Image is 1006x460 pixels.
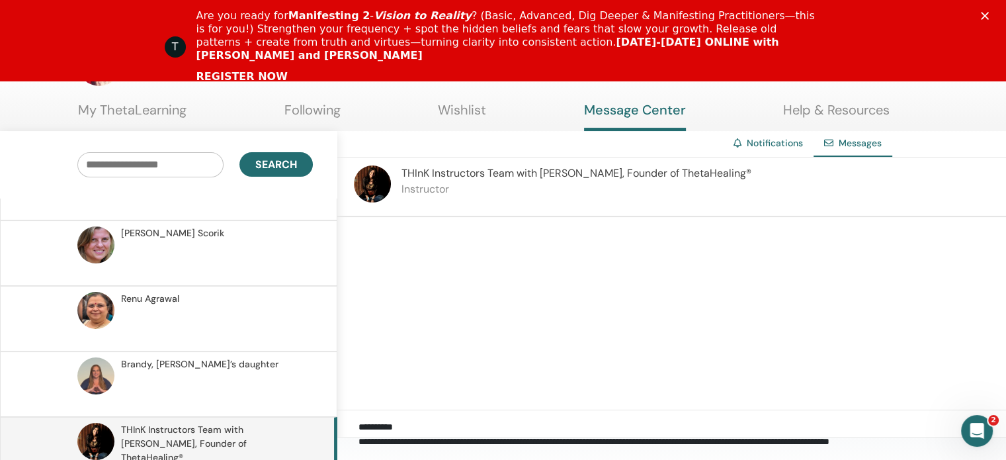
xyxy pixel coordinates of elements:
a: Wishlist [438,102,486,128]
i: Vision to Reality [374,9,472,22]
div: Закрыть [981,12,994,20]
a: REGISTER NOW [196,70,288,85]
img: default.jpg [77,292,114,329]
span: Messages [839,137,882,149]
button: Search [239,152,313,177]
div: Are you ready for - ? (Basic, Advanced, Dig Deeper & Manifesting Practitioners—this is for you!) ... [196,9,821,62]
b: [DATE]-[DATE] ONLINE with [PERSON_NAME] and [PERSON_NAME] [196,36,779,62]
span: Search [255,158,297,171]
span: THInK Instructors Team with [PERSON_NAME], Founder of ThetaHealing® [401,166,751,180]
a: Notifications [747,137,803,149]
img: default.jpg [77,226,114,263]
span: Renu Agrawal [121,292,179,306]
span: Brandy, [PERSON_NAME]’s daughter [121,357,278,371]
a: Following [284,102,341,128]
a: My ThetaLearning [78,102,187,128]
img: default.jpg [77,357,114,394]
div: Profile image for ThetaHealing [165,36,186,58]
img: default.jpg [77,423,114,460]
span: [PERSON_NAME] Scorik [121,226,224,240]
p: Instructor [401,181,751,197]
span: 2 [988,415,999,426]
a: Help & Resources [783,102,890,128]
b: Manifesting 2 [288,9,370,22]
img: default.jpg [354,165,391,203]
iframe: Intercom live chat [961,415,993,447]
a: Message Center [584,102,686,131]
